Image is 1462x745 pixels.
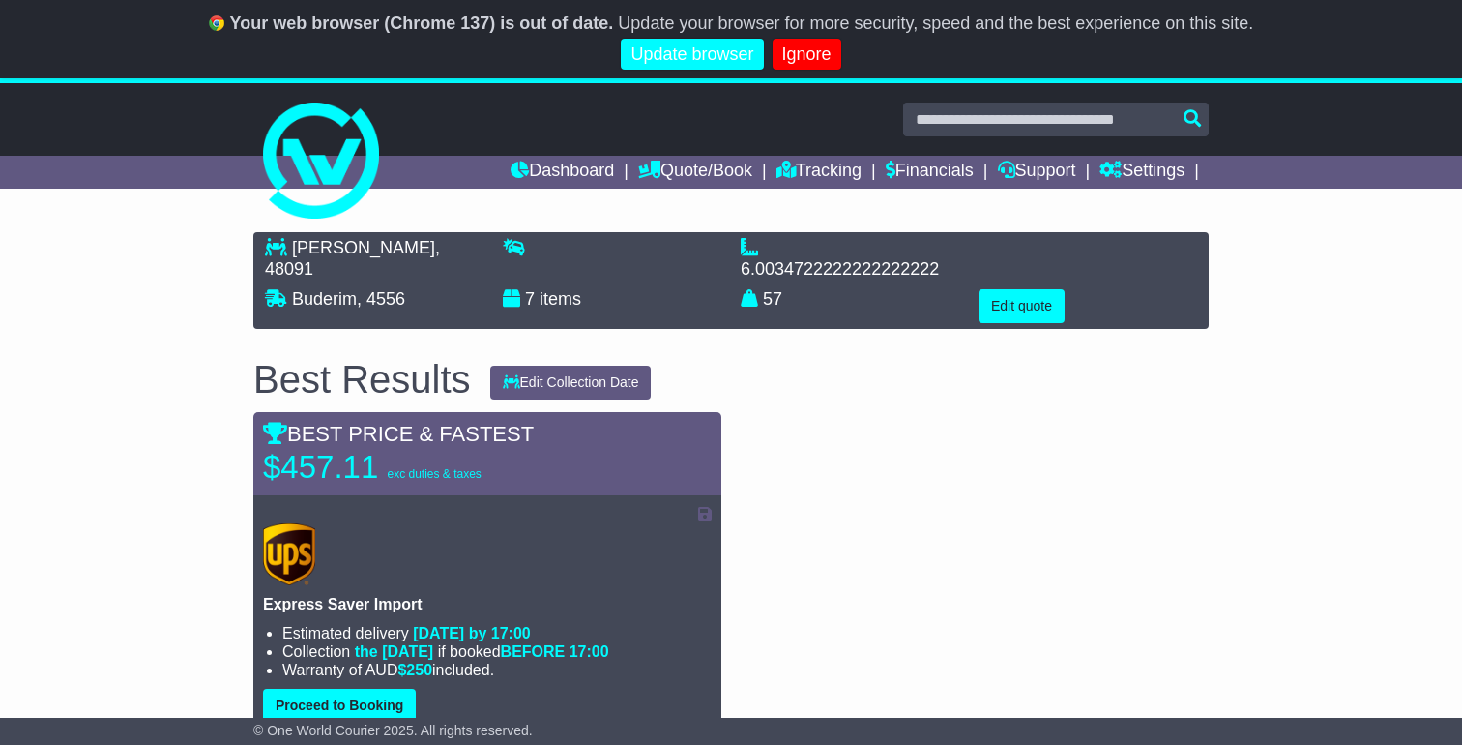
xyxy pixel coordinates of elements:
span: $ [397,662,432,678]
a: Tracking [776,156,862,189]
div: Best Results [244,358,481,401]
span: BEST PRICE & FASTEST [263,422,534,446]
span: © One World Courier 2025. All rights reserved. [253,723,533,738]
span: , 4556 [357,289,405,309]
button: Edit quote [979,289,1065,323]
span: 250 [406,662,432,678]
span: items [540,289,581,309]
p: $457.11 [263,448,505,487]
li: Warranty of AUD included. [282,661,712,679]
span: [PERSON_NAME] [292,238,435,257]
a: Financials [886,156,974,189]
span: BEFORE [501,643,566,660]
span: the [DATE] [355,643,433,660]
button: Proceed to Booking [263,689,416,723]
li: Estimated delivery [282,624,712,642]
a: Settings [1099,156,1184,189]
a: Ignore [773,39,841,71]
span: Update your browser for more security, speed and the best experience on this site. [618,14,1253,33]
a: Update browser [621,39,763,71]
span: 57 [763,289,782,309]
p: Express Saver Import [263,595,712,613]
a: Support [998,156,1076,189]
img: UPS (new): Express Saver Import [263,523,315,585]
span: , 48091 [265,238,440,279]
span: 7 [525,289,535,309]
button: Edit Collection Date [490,366,652,400]
span: [DATE] by 17:00 [413,625,531,641]
span: exc duties & taxes [387,467,481,481]
span: Buderim [292,289,357,309]
span: 6.0034722222222222222 [741,259,939,279]
b: Your web browser (Chrome 137) is out of date. [230,14,614,33]
span: if booked [355,643,609,660]
a: Quote/Book [638,156,752,189]
li: Collection [282,642,712,661]
a: Dashboard [511,156,614,189]
span: 17:00 [570,643,609,660]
